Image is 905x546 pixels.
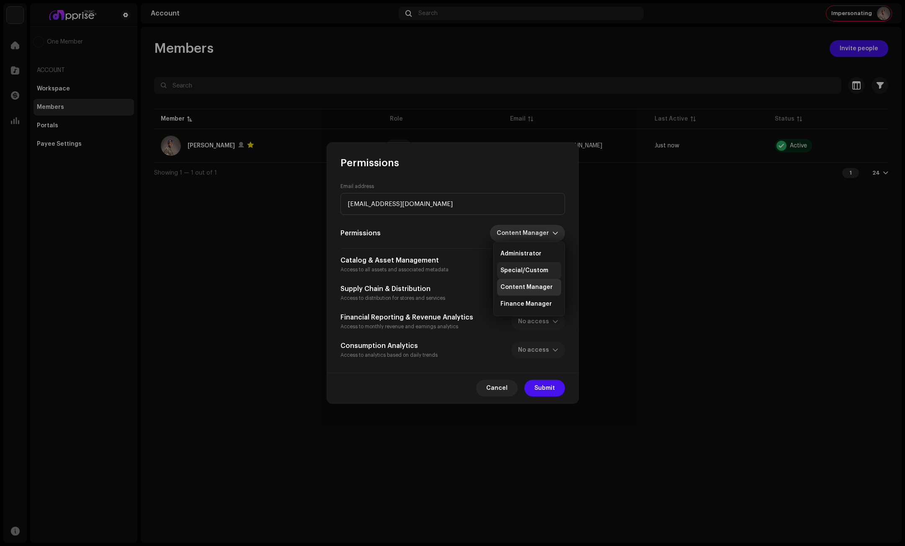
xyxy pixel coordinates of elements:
[500,300,552,308] span: Finance Manager
[340,255,449,265] h5: Catalog & Asset Management
[534,380,555,397] span: Submit
[497,245,561,262] li: Administrator
[340,312,473,322] h5: Financial Reporting & Revenue Analytics
[340,183,374,190] label: Email address
[497,262,561,279] li: Special/Custom
[476,380,518,397] button: Cancel
[340,156,565,170] div: Permissions
[340,228,381,238] h5: Permissions
[340,267,449,272] small: Access to all assets and associated metadata
[340,296,445,301] small: Access to distribution for stores and services
[552,225,558,242] div: dropdown trigger
[500,266,548,275] span: Special/Custom
[340,341,438,351] h5: Consumption Analytics
[497,296,561,312] li: Finance Manager
[497,225,552,242] span: Content Manager
[500,250,541,258] span: Administrator
[340,193,565,215] input: Type Email
[340,353,438,358] small: Access to analytics based on daily trends
[340,324,458,329] small: Access to monthly revenue and earnings analytics
[500,283,553,291] span: Content Manager
[497,279,561,296] li: Content Manager
[340,284,445,294] h5: Supply Chain & Distribution
[524,380,565,397] button: Submit
[494,242,565,316] ul: Option List
[486,380,508,397] span: Cancel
